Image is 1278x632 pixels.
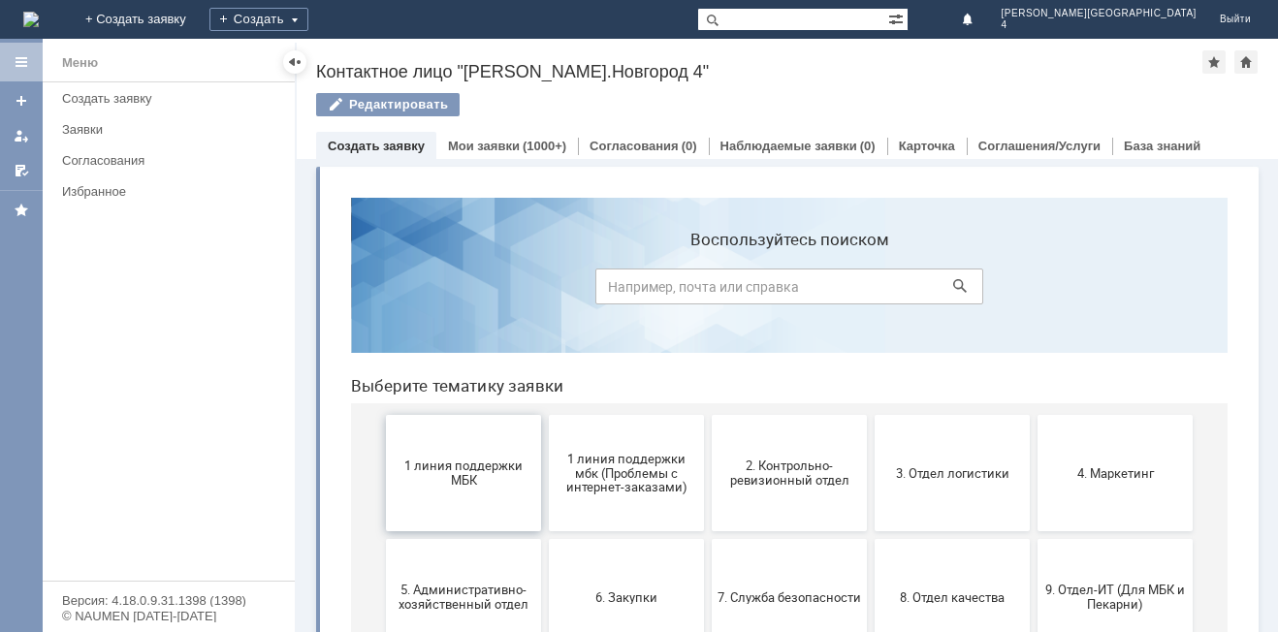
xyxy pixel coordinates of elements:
[62,51,98,75] div: Меню
[6,85,37,116] a: Создать заявку
[1202,50,1226,74] div: Добавить в избранное
[682,139,697,153] div: (0)
[1002,8,1197,19] span: [PERSON_NAME][GEOGRAPHIC_DATA]
[62,594,275,607] div: Версия: 4.18.0.9.31.1398 (1398)
[708,531,851,546] span: Финансовый отдел
[56,531,200,546] span: Бухгалтерия (для мбк)
[702,233,857,349] button: 4. Маркетинг
[50,481,206,597] button: Бухгалтерия (для мбк)
[708,283,851,298] span: 4. Маркетинг
[590,139,679,153] a: Согласования
[50,233,206,349] button: 1 линия поддержки МБК
[54,83,291,113] a: Создать заявку
[16,194,892,213] header: Выберите тематику заявки
[260,47,648,67] label: Воспользуйтесь поиском
[213,233,368,349] button: 1 линия поддержки мбк (Проблемы с интернет-заказами)
[260,86,648,122] input: Например, почта или справка
[720,139,857,153] a: Наблюдаемые заявки
[219,531,363,546] span: Отдел ИТ (1С)
[62,610,275,622] div: © NAUMEN [DATE]-[DATE]
[888,9,908,27] span: Расширенный поиск
[523,139,566,153] div: (1000+)
[56,276,200,305] span: 1 линия поддержки МБК
[283,50,306,74] div: Скрыть меню
[382,407,526,422] span: 7. Служба безопасности
[6,155,37,186] a: Мои согласования
[376,233,531,349] button: 2. Контрольно-ревизионный отдел
[708,400,851,429] span: 9. Отдел-ИТ (Для МБК и Пекарни)
[860,139,876,153] div: (0)
[382,276,526,305] span: 2. Контрольно-ревизионный отдел
[62,91,283,106] div: Создать заявку
[545,407,688,422] span: 8. Отдел качества
[213,481,368,597] button: Отдел ИТ (1С)
[62,122,283,137] div: Заявки
[1234,50,1258,74] div: Сделать домашней страницей
[539,481,694,597] button: Отдел-ИТ (Офис)
[376,481,531,597] button: Отдел-ИТ (Битрикс24 и CRM)
[54,114,291,144] a: Заявки
[219,407,363,422] span: 6. Закупки
[702,481,857,597] button: Финансовый отдел
[209,8,308,31] div: Создать
[702,357,857,473] button: 9. Отдел-ИТ (Для МБК и Пекарни)
[23,12,39,27] a: Перейти на домашнюю страницу
[50,357,206,473] button: 5. Административно-хозяйственный отдел
[376,357,531,473] button: 7. Служба безопасности
[539,233,694,349] button: 3. Отдел логистики
[545,531,688,546] span: Отдел-ИТ (Офис)
[56,400,200,429] span: 5. Административно-хозяйственный отдел
[978,139,1101,153] a: Соглашения/Услуги
[899,139,955,153] a: Карточка
[1124,139,1200,153] a: База знаний
[545,283,688,298] span: 3. Отдел логистики
[62,184,262,199] div: Избранное
[1002,19,1197,31] span: 4
[6,120,37,151] a: Мои заявки
[23,12,39,27] img: logo
[316,62,1202,81] div: Контактное лицо "[PERSON_NAME].Новгород 4"
[213,357,368,473] button: 6. Закупки
[448,139,520,153] a: Мои заявки
[328,139,425,153] a: Создать заявку
[219,269,363,312] span: 1 линия поддержки мбк (Проблемы с интернет-заказами)
[539,357,694,473] button: 8. Отдел качества
[382,524,526,553] span: Отдел-ИТ (Битрикс24 и CRM)
[62,153,283,168] div: Согласования
[54,145,291,175] a: Согласования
